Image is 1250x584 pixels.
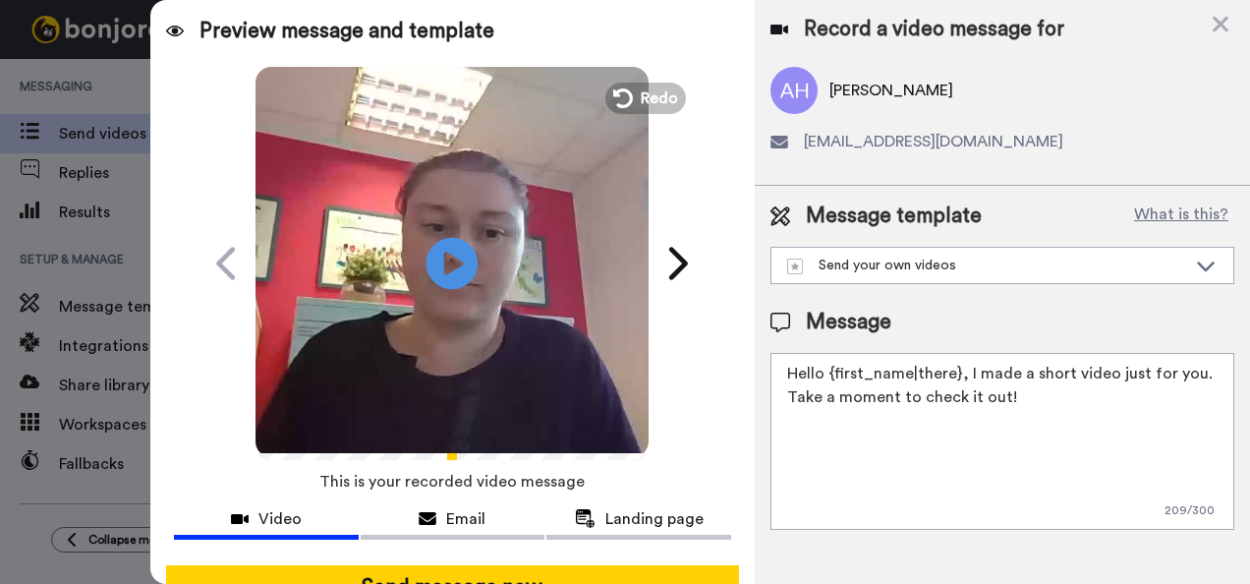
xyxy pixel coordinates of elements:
span: Landing page [605,507,704,531]
div: Send your own videos [787,256,1186,275]
button: What is this? [1128,202,1234,231]
span: Email [446,507,485,531]
span: Video [258,507,302,531]
textarea: Hello {first_name|there}, I made a short video just for you. Take a moment to check it out! [770,353,1234,530]
span: [EMAIL_ADDRESS][DOMAIN_NAME] [804,130,1063,153]
span: Message [806,308,891,337]
span: Message template [806,202,982,231]
img: demo-template.svg [787,259,803,274]
span: This is your recorded video message [319,460,585,503]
